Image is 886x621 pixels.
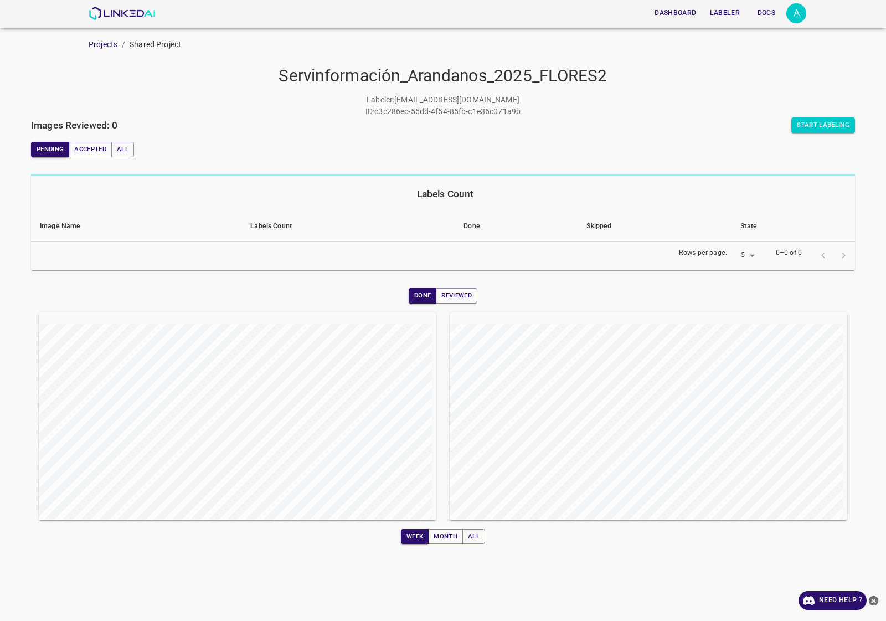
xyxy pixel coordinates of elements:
[786,3,806,23] div: A
[679,248,727,258] p: Rows per page:
[394,94,519,106] p: [EMAIL_ADDRESS][DOMAIN_NAME]
[732,248,758,263] div: 5
[367,94,394,106] p: Labeler :
[791,117,855,133] button: Start Labeling
[776,248,802,258] p: 0–0 of 0
[409,288,436,304] button: Done
[31,66,855,86] h4: Servinformación_Arandanos_2025_FLORES2
[31,117,117,133] h6: Images Reviewed: 0
[401,529,429,545] button: Week
[365,106,374,117] p: ID :
[428,529,463,545] button: Month
[130,39,181,50] p: Shared Project
[374,106,521,117] p: c3c286ec-55dd-4f54-85fb-c1e36c071a9b
[578,212,732,242] th: Skipped
[241,212,455,242] th: Labels Count
[31,212,241,242] th: Image Name
[786,3,806,23] button: Open settings
[650,4,700,22] button: Dashboard
[89,7,156,20] img: LinkedAI
[749,4,784,22] button: Docs
[867,591,880,610] button: close-help
[648,2,703,24] a: Dashboard
[455,212,578,242] th: Done
[746,2,786,24] a: Docs
[111,142,134,157] button: All
[799,591,867,610] a: Need Help ?
[122,39,125,50] li: /
[89,40,117,49] a: Projects
[732,212,855,242] th: State
[703,2,746,24] a: Labeler
[40,186,851,202] div: Labels Count
[705,4,744,22] button: Labeler
[89,39,886,50] nav: breadcrumb
[462,529,485,545] button: All
[31,142,69,157] button: Pending
[69,142,112,157] button: Accepted
[436,288,477,304] button: Reviewed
